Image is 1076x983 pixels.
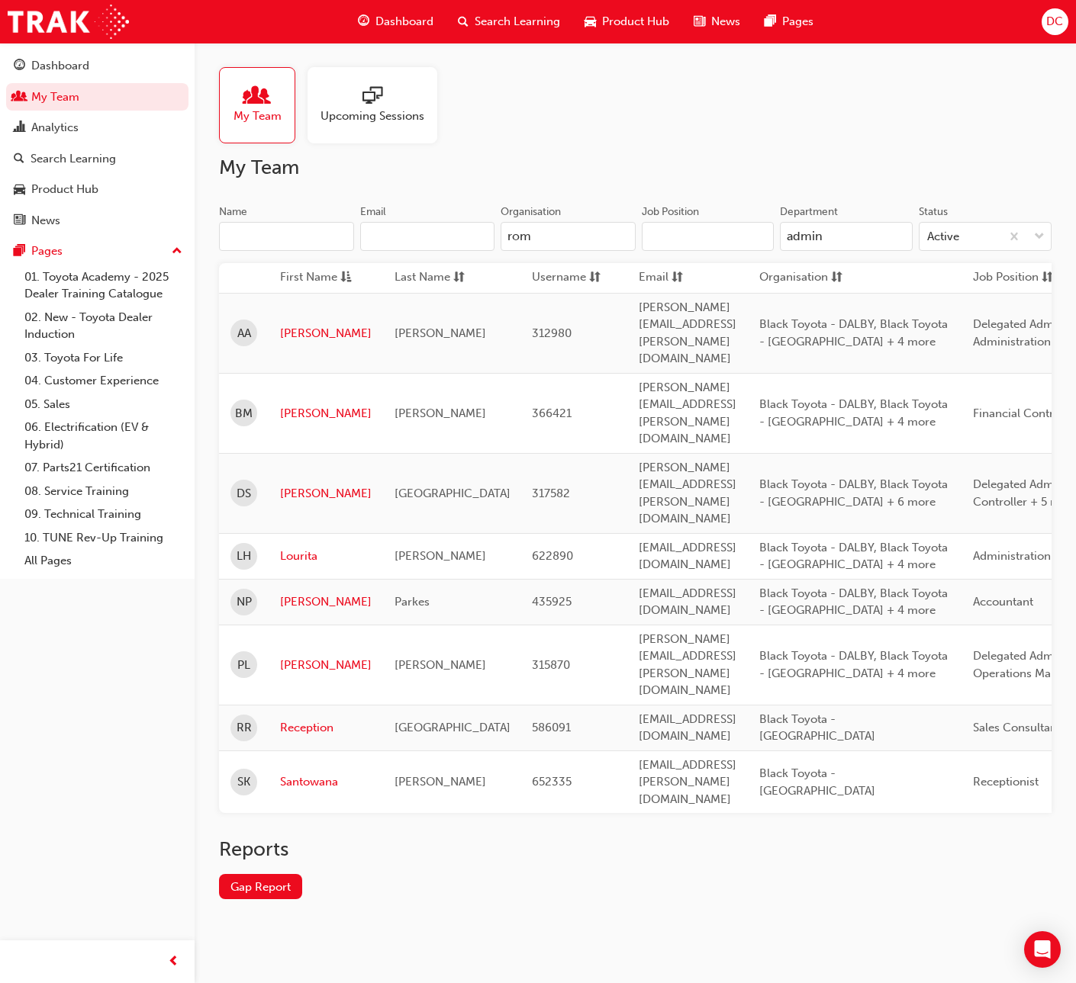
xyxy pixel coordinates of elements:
[14,214,25,228] span: news-icon
[973,268,1039,288] span: Job Position
[681,6,752,37] a: news-iconNews
[172,242,182,262] span: up-icon
[280,485,372,503] a: [PERSON_NAME]
[234,108,282,125] span: My Team
[280,657,372,674] a: [PERSON_NAME]
[18,346,188,370] a: 03. Toyota For Life
[219,156,1052,180] h2: My Team
[639,461,736,526] span: [PERSON_NAME][EMAIL_ADDRESS][PERSON_NAME][DOMAIN_NAME]
[585,12,596,31] span: car-icon
[639,632,736,698] span: [PERSON_NAME][EMAIL_ADDRESS][PERSON_NAME][DOMAIN_NAME]
[919,204,948,220] div: Status
[31,119,79,137] div: Analytics
[446,6,572,37] a: search-iconSearch Learning
[6,114,188,142] a: Analytics
[31,57,89,75] div: Dashboard
[31,150,116,168] div: Search Learning
[572,6,681,37] a: car-iconProduct Hub
[639,586,736,618] span: [EMAIL_ADDRESS][DOMAIN_NAME]
[237,485,251,503] span: DS
[532,406,572,420] span: 366421
[395,721,511,734] span: [GEOGRAPHIC_DATA]
[639,541,736,572] span: [EMAIL_ADDRESS][DOMAIN_NAME]
[532,549,573,563] span: 622890
[759,397,948,429] span: Black Toyota - DALBY, Black Toyota - [GEOGRAPHIC_DATA] + 4 more
[237,325,251,342] span: AA
[280,268,364,288] button: First Nameasc-icon
[532,775,572,789] span: 652335
[280,773,372,791] a: Santowana
[14,59,25,73] span: guage-icon
[31,243,63,260] div: Pages
[782,13,813,31] span: Pages
[14,183,25,197] span: car-icon
[360,204,386,220] div: Email
[237,548,251,565] span: LH
[18,526,188,550] a: 10. TUNE Rev-Up Training
[6,49,188,237] button: DashboardMy TeamAnalyticsSearch LearningProduct HubNews
[219,67,308,143] a: My Team
[642,204,699,220] div: Job Position
[1042,268,1053,288] span: sorting-icon
[18,480,188,503] a: 08. Service Training
[639,268,723,288] button: Emailsorting-icon
[752,6,826,37] a: pages-iconPages
[280,719,372,737] a: Reception
[532,595,572,609] span: 435925
[18,549,188,573] a: All Pages
[18,306,188,346] a: 02. New - Toyota Dealer Induction
[14,121,25,135] span: chart-icon
[532,487,570,500] span: 317582
[375,13,433,31] span: Dashboard
[973,268,1057,288] button: Job Positionsorting-icon
[6,175,188,204] a: Product Hub
[340,268,352,288] span: asc-icon
[973,595,1033,609] span: Accountant
[18,265,188,306] a: 01. Toyota Academy - 2025 Dealer Training Catalogue
[475,13,560,31] span: Search Learning
[18,456,188,480] a: 07. Parts21 Certification
[280,268,337,288] span: First Name
[362,86,382,108] span: sessionType_ONLINE_URL-icon
[346,6,446,37] a: guage-iconDashboard
[237,773,250,791] span: SK
[14,153,24,166] span: search-icon
[237,719,252,737] span: RR
[1024,931,1061,968] div: Open Intercom Messenger
[927,228,959,246] div: Active
[235,405,253,422] span: BM
[8,5,129,39] img: Trak
[532,268,586,288] span: Username
[18,393,188,416] a: 05. Sales
[219,874,302,899] a: Gap Report
[6,145,188,173] a: Search Learning
[395,775,486,789] span: [PERSON_NAME]
[219,222,354,251] input: Name
[308,67,449,143] a: Upcoming Sessions
[280,405,372,422] a: [PERSON_NAME]
[694,12,705,31] span: news-icon
[639,381,736,446] span: [PERSON_NAME][EMAIL_ADDRESS][PERSON_NAME][DOMAIN_NAME]
[759,317,948,349] span: Black Toyota - DALBY, Black Toyota - [GEOGRAPHIC_DATA] + 4 more
[395,595,430,609] span: Parkes
[6,237,188,265] button: Pages
[1046,13,1063,31] span: DC
[501,222,636,251] input: Organisation
[759,586,948,618] span: Black Toyota - DALBY, Black Toyota - [GEOGRAPHIC_DATA] + 4 more
[831,268,842,288] span: sorting-icon
[780,204,838,220] div: Department
[1042,8,1068,35] button: DC
[765,12,776,31] span: pages-icon
[759,268,843,288] button: Organisationsorting-icon
[358,12,369,31] span: guage-icon
[280,548,372,565] a: Lourita
[589,268,601,288] span: sorting-icon
[395,268,478,288] button: Last Namesorting-icon
[280,325,372,342] a: [PERSON_NAME]
[532,658,570,672] span: 315870
[458,12,469,31] span: search-icon
[395,658,486,672] span: [PERSON_NAME]
[395,487,511,500] span: [GEOGRAPHIC_DATA]
[168,952,179,972] span: prev-icon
